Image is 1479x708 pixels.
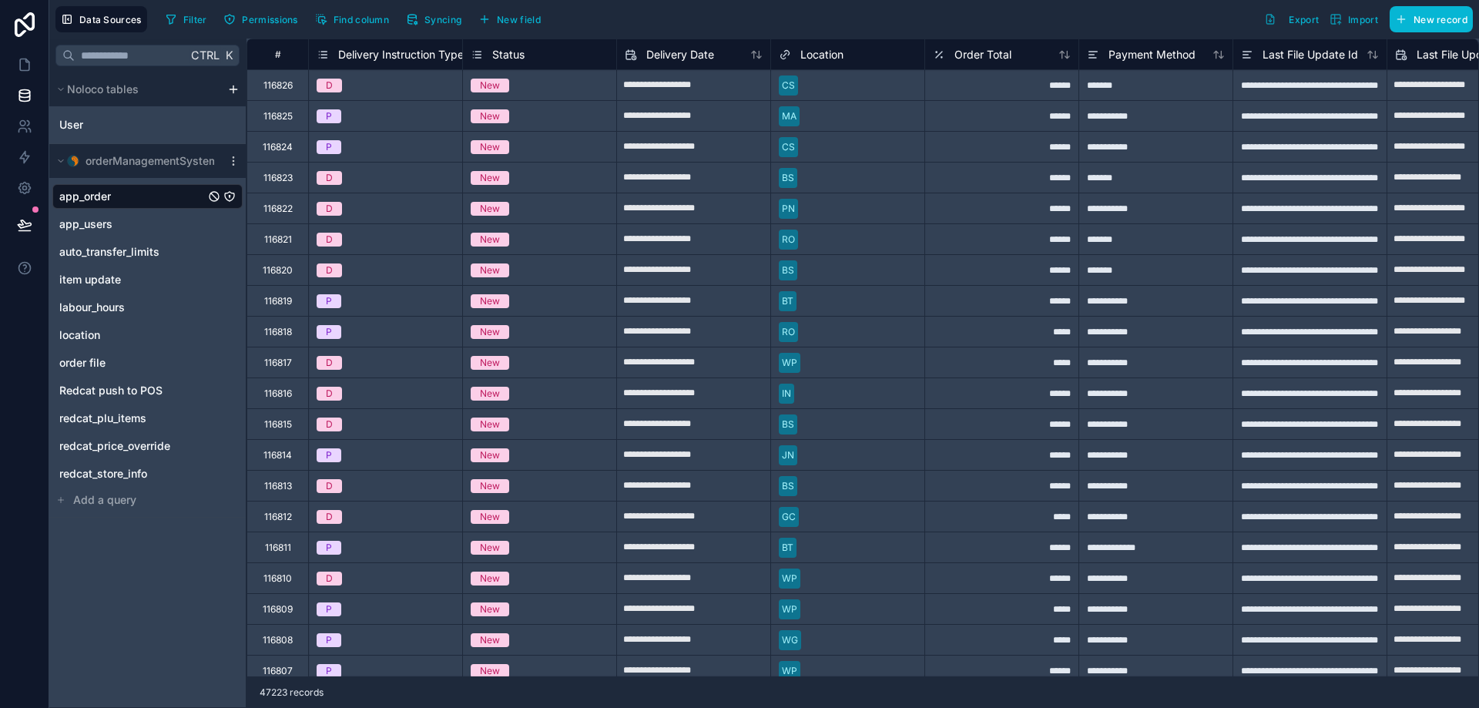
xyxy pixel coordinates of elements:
div: New [480,140,500,154]
div: WP [782,664,797,678]
div: WP [782,602,797,616]
div: P [326,140,332,154]
div: JN [782,448,794,462]
div: BT [782,294,793,308]
span: Delivery Instruction Type [338,47,464,62]
div: D [326,572,333,586]
button: Filter [159,8,213,31]
div: P [326,541,332,555]
div: BS [782,171,794,185]
div: IN [782,387,791,401]
a: Syncing [401,8,473,31]
button: Import [1324,6,1383,32]
div: New [480,79,500,92]
div: New [480,263,500,277]
div: New [480,171,500,185]
div: New [480,510,500,524]
div: New [480,233,500,247]
div: New [480,664,500,678]
div: WG [782,633,798,647]
div: New [480,572,500,586]
div: WP [782,572,797,586]
span: Syncing [424,14,461,25]
div: D [326,79,333,92]
div: 116822 [263,203,293,215]
div: P [326,633,332,647]
div: New [480,418,500,431]
div: 116810 [263,572,292,585]
div: 116824 [263,141,293,153]
div: # [259,49,297,60]
div: D [326,510,333,524]
div: 116819 [264,295,292,307]
span: Payment Method [1108,47,1196,62]
div: P [326,602,332,616]
div: RO [782,325,795,339]
div: CS [782,79,795,92]
span: Order Total [954,47,1011,62]
div: D [326,387,333,401]
div: P [326,448,332,462]
div: P [326,664,332,678]
button: Export [1259,6,1324,32]
div: D [326,202,333,216]
div: BS [782,418,794,431]
div: New [480,202,500,216]
div: 116811 [265,542,291,554]
div: New [480,448,500,462]
span: Last File Update Id [1263,47,1358,62]
div: 116812 [264,511,292,523]
span: Find column [334,14,389,25]
div: 116816 [264,388,292,400]
div: 116823 [263,172,293,184]
div: GC [782,510,796,524]
span: Location [800,47,843,62]
button: Find column [310,8,394,31]
div: New [480,294,500,308]
div: 116817 [264,357,292,369]
button: Permissions [218,8,303,31]
div: 116820 [263,264,293,277]
div: P [326,325,332,339]
div: CS [782,140,795,154]
span: New record [1414,14,1467,25]
div: D [326,356,333,370]
span: Delivery Date [646,47,714,62]
div: BS [782,479,794,493]
span: Ctrl [189,45,221,65]
div: 116826 [263,79,293,92]
div: D [326,418,333,431]
div: 116814 [263,449,292,461]
div: New [480,356,500,370]
span: 47223 records [260,686,324,699]
div: P [326,294,332,308]
div: PN [782,202,795,216]
span: K [223,50,234,61]
button: Syncing [401,8,467,31]
div: BS [782,263,794,277]
a: Permissions [218,8,309,31]
button: New field [473,8,546,31]
div: New [480,633,500,647]
div: New [480,325,500,339]
div: 116818 [264,326,292,338]
div: 116815 [264,418,292,431]
div: 116825 [263,110,293,122]
div: 116813 [264,480,292,492]
div: MA [782,109,797,123]
div: 116808 [263,634,293,646]
div: D [326,233,333,247]
span: Permissions [242,14,297,25]
div: D [326,263,333,277]
div: WP [782,356,797,370]
button: Data Sources [55,6,147,32]
div: New [480,602,500,616]
div: D [326,479,333,493]
button: New record [1390,6,1473,32]
div: D [326,171,333,185]
span: Data Sources [79,14,142,25]
div: 116809 [263,603,293,616]
span: Import [1348,14,1378,25]
div: New [480,109,500,123]
div: 116807 [263,665,293,677]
